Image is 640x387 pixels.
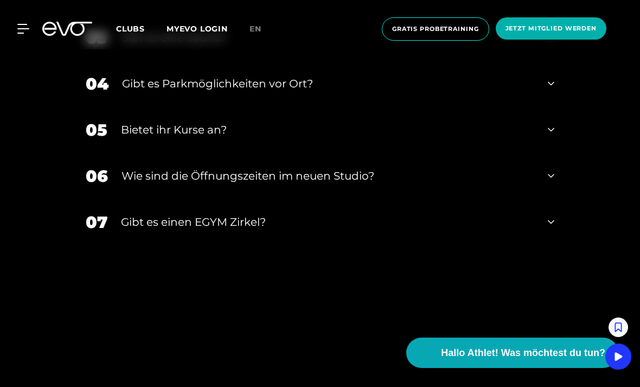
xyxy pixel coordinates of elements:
[86,164,108,188] div: 06
[406,338,618,368] button: Hallo Athlet! Was möchtest du tun?
[86,72,108,96] div: 04
[249,24,261,34] span: en
[249,23,274,35] a: en
[122,75,534,92] div: Gibt es Parkmöglichkeiten vor Ort?
[392,24,479,34] span: Gratis Probetraining
[86,210,107,234] div: 07
[505,24,597,33] span: Jetzt Mitglied werden
[86,118,107,142] div: 05
[116,24,145,34] span: Clubs
[116,23,167,34] a: Clubs
[492,17,610,41] a: Jetzt Mitglied werden
[379,17,492,41] a: Gratis Probetraining
[121,122,534,138] div: Bietet ihr Kurse an?
[167,24,228,34] a: MYEVO LOGIN
[121,168,534,184] div: ​Wie sind die Öffnungszeiten im neuen Studio?
[121,214,534,230] div: Gibt es einen EGYM Zirkel?
[441,346,605,360] span: Hallo Athlet! Was möchtest du tun?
